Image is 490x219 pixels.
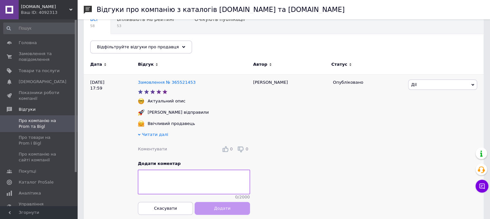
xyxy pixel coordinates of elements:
[253,62,267,67] span: Автор
[138,109,144,116] img: :rocket:
[117,24,175,28] span: 53
[19,201,60,213] span: Управління сайтом
[19,40,37,46] span: Головна
[138,146,167,152] div: Коментувати
[19,135,60,146] span: Про товари на Prom і Bigl
[146,98,187,104] div: Актуальний опис
[19,68,60,74] span: Товари та послуги
[97,6,345,14] h1: Відгуки про компанію з каталогів [DOMAIN_NAME] та [DOMAIN_NAME]
[19,118,60,129] span: Про компанію на Prom та Bigl
[142,132,168,137] span: Читати далі
[19,79,66,85] span: [DEMOGRAPHIC_DATA]
[19,90,60,101] span: Показники роботи компанії
[333,80,403,85] div: Опубліковано
[97,44,179,49] span: Відфільтруйте відгуки про продавця
[154,206,177,211] span: Скасувати
[90,41,156,47] span: Опубліковані без комен...
[3,23,76,34] input: Пошук
[138,62,154,67] span: Відгук
[19,168,36,174] span: Покупці
[230,147,233,151] span: 0
[146,110,210,115] div: [PERSON_NAME] відправили
[138,161,181,166] span: Додати коментар
[21,10,77,15] div: Ваш ID: 4092313
[19,107,35,112] span: Відгуки
[19,51,60,62] span: Замовлення та повідомлення
[138,80,196,85] a: Замовлення № 365521453
[138,120,144,127] img: :hugging_face:
[117,16,175,22] span: Впливають на рейтинг
[90,16,98,22] span: Всі
[195,16,245,22] span: Очікують публікації
[90,24,98,28] span: 58
[138,132,250,139] div: Читати далі
[138,202,193,215] button: Скасувати
[245,147,248,151] span: 0
[411,82,417,87] span: Дії
[84,34,168,59] div: Опубліковані без коментаря
[19,151,60,163] span: Про компанію на сайті компанії
[90,62,102,67] span: Дата
[331,62,347,67] span: Статус
[235,194,250,200] span: 0 / 2000
[476,180,488,193] button: Чат з покупцем
[19,179,53,185] span: Каталог ProSale
[19,190,41,196] span: Аналітика
[138,98,144,104] img: :nerd_face:
[146,121,197,127] div: Ввічливий продавець
[138,147,167,151] span: Коментувати
[21,4,69,10] span: MOTOLION.PRO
